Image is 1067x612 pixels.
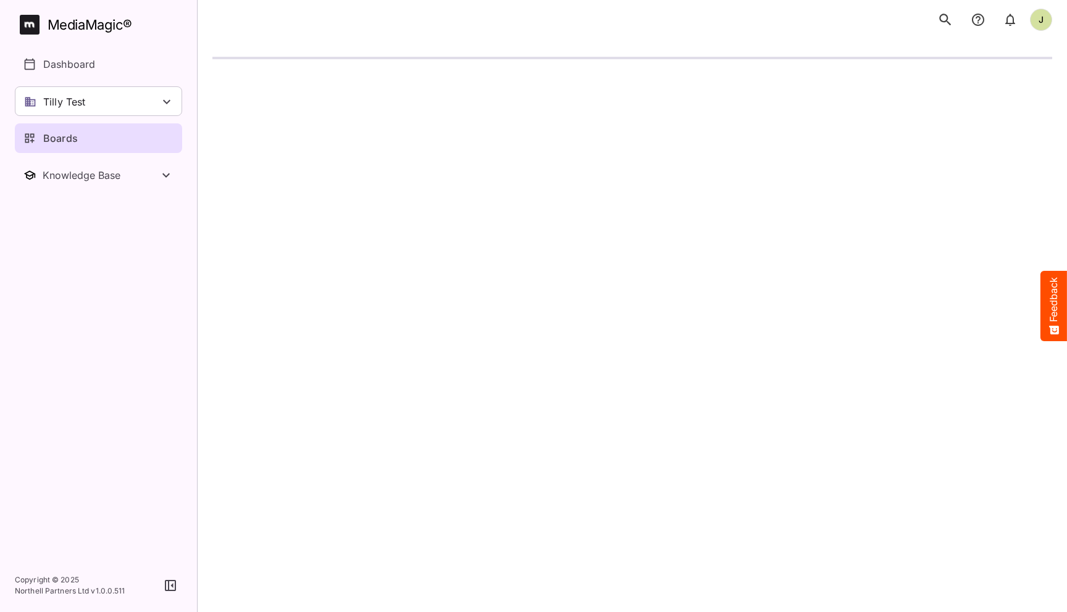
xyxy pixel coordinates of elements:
[43,57,95,72] p: Dashboard
[998,7,1023,33] button: notifications
[15,49,182,79] a: Dashboard
[43,94,86,109] p: Tilly Test
[48,15,132,35] div: MediaMagic ®
[15,160,182,190] button: Toggle Knowledge Base
[1040,271,1067,341] button: Feedback
[15,574,125,585] p: Copyright © 2025
[932,7,958,33] button: search
[15,160,182,190] nav: Knowledge Base
[1030,9,1052,31] div: J
[966,7,990,33] button: notifications
[20,15,182,35] a: MediaMagic®
[43,131,78,146] p: Boards
[15,123,182,153] a: Boards
[15,585,125,597] p: Northell Partners Ltd v 1.0.0.511
[43,169,159,181] div: Knowledge Base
